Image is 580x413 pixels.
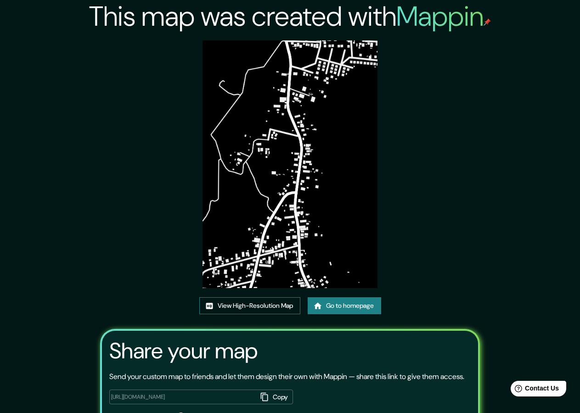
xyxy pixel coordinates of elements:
[498,377,570,403] iframe: Help widget launcher
[308,297,381,314] a: Go to homepage
[109,371,464,382] p: Send your custom map to friends and let them design their own with Mappin — share this link to gi...
[203,40,377,288] img: created-map
[257,390,293,405] button: Copy
[109,338,258,364] h3: Share your map
[484,18,491,26] img: mappin-pin
[199,297,300,314] a: View High-Resolution Map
